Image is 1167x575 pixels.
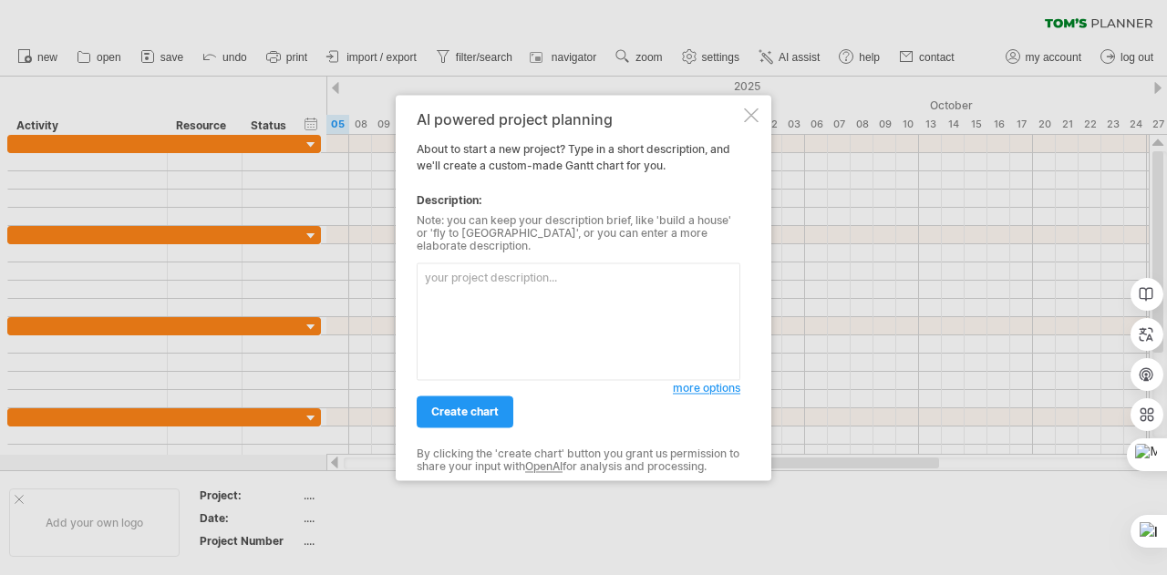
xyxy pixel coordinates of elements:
div: AI powered project planning [417,111,740,128]
a: OpenAI [525,460,563,474]
a: create chart [417,395,513,427]
div: By clicking the 'create chart' button you grant us permission to share your input with for analys... [417,447,740,474]
div: About to start a new project? Type in a short description, and we'll create a custom-made Gantt c... [417,111,740,464]
div: Description: [417,192,740,209]
span: create chart [431,405,499,418]
div: Note: you can keep your description brief, like 'build a house' or 'fly to [GEOGRAPHIC_DATA]', or... [417,214,740,253]
span: more options [673,381,740,395]
a: more options [673,380,740,396]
